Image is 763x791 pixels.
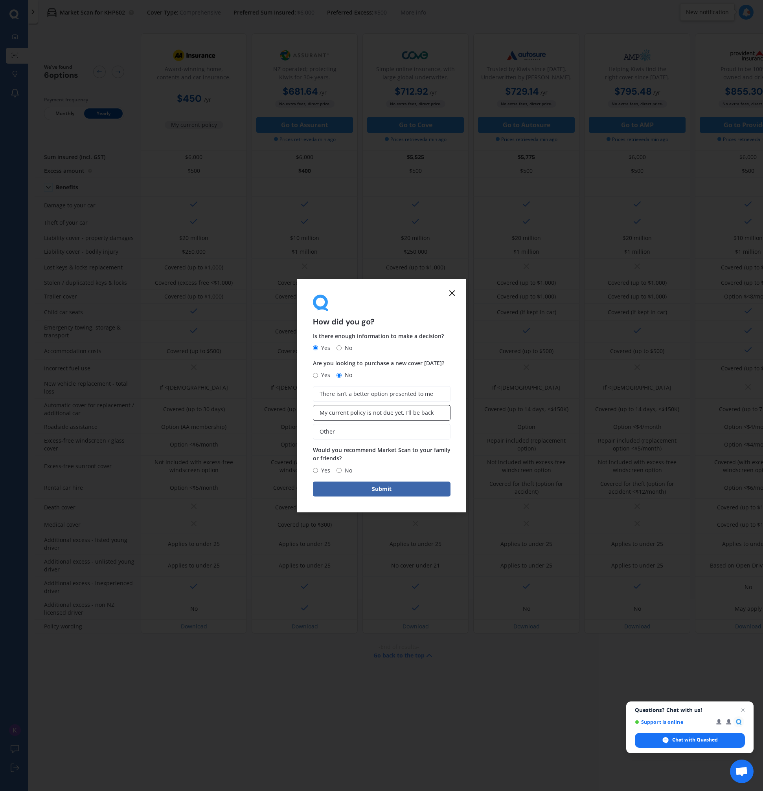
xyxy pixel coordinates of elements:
span: Chat with Quashed [672,736,718,743]
span: Support is online [635,719,711,725]
span: Chat with Quashed [635,733,745,748]
div: How did you go? [313,295,450,326]
span: No [342,343,352,353]
span: Is there enough information to make a decision? [313,332,444,340]
input: Yes [313,468,318,473]
span: Other [320,428,335,435]
span: No [342,466,352,475]
span: Would you recommend Market Scan to your family or friends? [313,447,450,462]
span: Yes [318,466,330,475]
span: No [342,370,352,380]
span: Questions? Chat with us! [635,707,745,713]
span: Yes [318,370,330,380]
span: There isn’t a better option presented to me [320,391,433,397]
span: Are you looking to purchase a new cover [DATE]? [313,359,444,367]
input: No [336,373,342,378]
button: Submit [313,482,450,496]
input: No [336,468,342,473]
input: No [336,346,342,351]
span: Yes [318,343,330,353]
a: Open chat [730,760,754,783]
input: Yes [313,373,318,378]
input: Yes [313,346,318,351]
span: My current policy is not due yet, I’ll be back [320,410,434,416]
